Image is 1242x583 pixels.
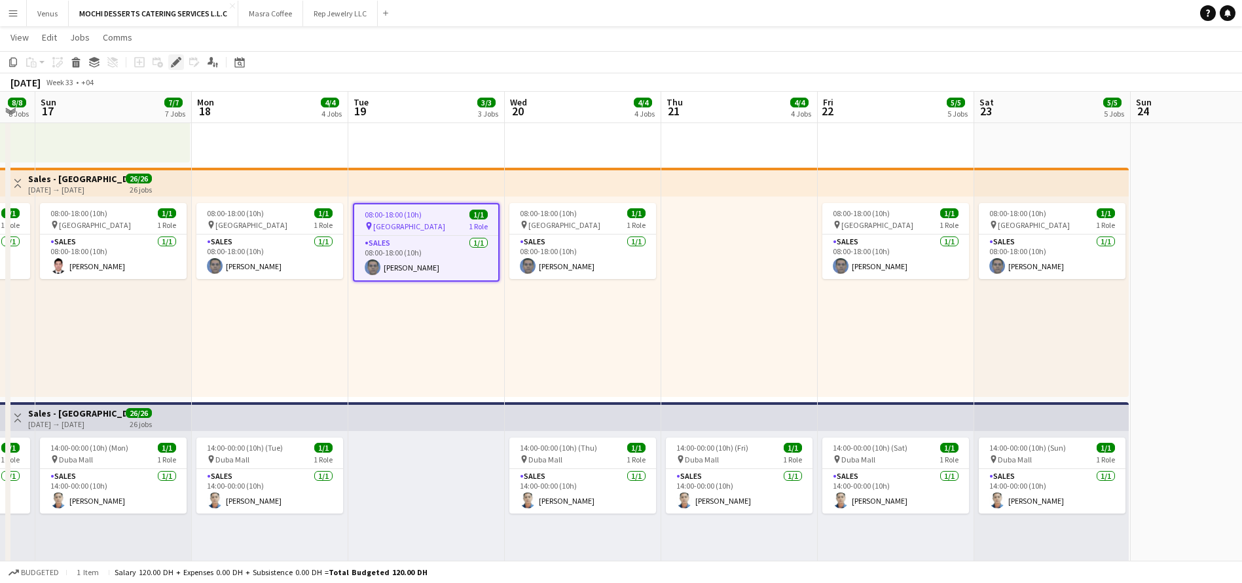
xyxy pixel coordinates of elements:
[791,109,811,119] div: 4 Jobs
[8,98,26,107] span: 8/8
[947,98,965,107] span: 5/5
[40,438,187,514] app-job-card: 14:00-00:00 (10h) (Mon)1/1 Duba Mall1 RoleSales1/114:00-00:00 (10h)[PERSON_NAME]
[1097,208,1115,218] span: 1/1
[1103,98,1122,107] span: 5/5
[215,455,249,464] span: Duba Mall
[9,109,29,119] div: 8 Jobs
[979,235,1125,279] app-card-role: Sales1/108:00-18:00 (10h)[PERSON_NAME]
[196,438,343,514] app-job-card: 14:00-00:00 (10h) (Tue)1/1 Duba Mall1 RoleSales1/114:00-00:00 (10h)[PERSON_NAME]
[98,29,137,46] a: Comms
[59,455,93,464] span: Duba Mall
[157,455,176,464] span: 1 Role
[43,77,76,87] span: Week 33
[509,203,656,279] app-job-card: 08:00-18:00 (10h)1/1 [GEOGRAPHIC_DATA]1 RoleSales1/108:00-18:00 (10h)[PERSON_NAME]
[977,103,994,119] span: 23
[40,469,187,514] app-card-role: Sales1/114:00-00:00 (10h)[PERSON_NAME]
[50,443,128,453] span: 14:00-00:00 (10h) (Mon)
[940,443,959,453] span: 1/1
[352,103,369,119] span: 19
[509,235,656,279] app-card-role: Sales1/108:00-18:00 (10h)[PERSON_NAME]
[634,109,655,119] div: 4 Jobs
[354,236,498,280] app-card-role: Sales1/108:00-18:00 (10h)[PERSON_NAME]
[528,455,562,464] span: Duba Mall
[365,210,422,219] span: 08:00-18:00 (10h)
[72,567,103,577] span: 1 item
[207,208,264,218] span: 08:00-18:00 (10h)
[329,567,428,577] span: Total Budgeted 120.00 DH
[321,98,339,107] span: 4/4
[634,98,652,107] span: 4/4
[126,174,152,183] span: 26/26
[103,31,132,43] span: Comms
[207,443,283,453] span: 14:00-00:00 (10h) (Tue)
[998,455,1032,464] span: Duba Mall
[998,220,1070,230] span: [GEOGRAPHIC_DATA]
[783,455,802,464] span: 1 Role
[1,208,20,218] span: 1/1
[979,438,1125,514] app-job-card: 14:00-00:00 (10h) (Sun)1/1 Duba Mall1 RoleSales1/114:00-00:00 (10h)[PERSON_NAME]
[1097,443,1115,453] span: 1/1
[40,203,187,279] app-job-card: 08:00-18:00 (10h)1/1 [GEOGRAPHIC_DATA]1 RoleSales1/108:00-18:00 (10h)[PERSON_NAME]
[1,220,20,230] span: 1 Role
[10,31,29,43] span: View
[70,31,90,43] span: Jobs
[130,418,152,429] div: 26 jobs
[979,469,1125,514] app-card-role: Sales1/114:00-00:00 (10h)[PERSON_NAME]
[1136,96,1152,108] span: Sun
[790,98,809,107] span: 4/4
[314,443,333,453] span: 1/1
[50,208,107,218] span: 08:00-18:00 (10h)
[509,469,656,514] app-card-role: Sales1/114:00-00:00 (10h)[PERSON_NAME]
[196,203,343,279] app-job-card: 08:00-18:00 (10h)1/1 [GEOGRAPHIC_DATA]1 RoleSales1/108:00-18:00 (10h)[PERSON_NAME]
[59,220,131,230] span: [GEOGRAPHIC_DATA]
[353,203,500,282] div: 08:00-18:00 (10h)1/1 [GEOGRAPHIC_DATA]1 RoleSales1/108:00-18:00 (10h)[PERSON_NAME]
[509,438,656,514] app-job-card: 14:00-00:00 (10h) (Thu)1/1 Duba Mall1 RoleSales1/114:00-00:00 (10h)[PERSON_NAME]
[665,103,683,119] span: 21
[822,235,969,279] app-card-role: Sales1/108:00-18:00 (10h)[PERSON_NAME]
[520,208,577,218] span: 08:00-18:00 (10h)
[81,77,94,87] div: +04
[10,76,41,89] div: [DATE]
[627,220,646,230] span: 1 Role
[666,469,813,514] app-card-role: Sales1/114:00-00:00 (10h)[PERSON_NAME]
[69,1,238,26] button: MOCHI DESSERTS CATERING SERVICES L.L.C
[822,469,969,514] app-card-role: Sales1/114:00-00:00 (10h)[PERSON_NAME]
[21,568,59,577] span: Budgeted
[989,208,1046,218] span: 08:00-18:00 (10h)
[510,96,527,108] span: Wed
[28,173,126,185] h3: Sales - [GEOGRAPHIC_DATA]
[685,455,719,464] span: Duba Mall
[822,438,969,514] div: 14:00-00:00 (10h) (Sat)1/1 Duba Mall1 RoleSales1/114:00-00:00 (10h)[PERSON_NAME]
[158,208,176,218] span: 1/1
[666,438,813,514] div: 14:00-00:00 (10h) (Fri)1/1 Duba Mall1 RoleSales1/114:00-00:00 (10h)[PERSON_NAME]
[1,455,20,464] span: 1 Role
[528,220,600,230] span: [GEOGRAPHIC_DATA]
[5,29,34,46] a: View
[469,210,488,219] span: 1/1
[979,203,1125,279] div: 08:00-18:00 (10h)1/1 [GEOGRAPHIC_DATA]1 RoleSales1/108:00-18:00 (10h)[PERSON_NAME]
[784,443,802,453] span: 1/1
[37,29,62,46] a: Edit
[215,220,287,230] span: [GEOGRAPHIC_DATA]
[7,565,61,580] button: Budgeted
[39,103,56,119] span: 17
[41,96,56,108] span: Sun
[42,31,57,43] span: Edit
[841,220,913,230] span: [GEOGRAPHIC_DATA]
[627,208,646,218] span: 1/1
[238,1,303,26] button: Masra Coffee
[314,208,333,218] span: 1/1
[165,109,185,119] div: 7 Jobs
[833,208,890,218] span: 08:00-18:00 (10h)
[822,203,969,279] div: 08:00-18:00 (10h)1/1 [GEOGRAPHIC_DATA]1 RoleSales1/108:00-18:00 (10h)[PERSON_NAME]
[303,1,378,26] button: Rep Jewelry LLC
[1096,455,1115,464] span: 1 Role
[195,103,214,119] span: 18
[508,103,527,119] span: 20
[321,109,342,119] div: 4 Jobs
